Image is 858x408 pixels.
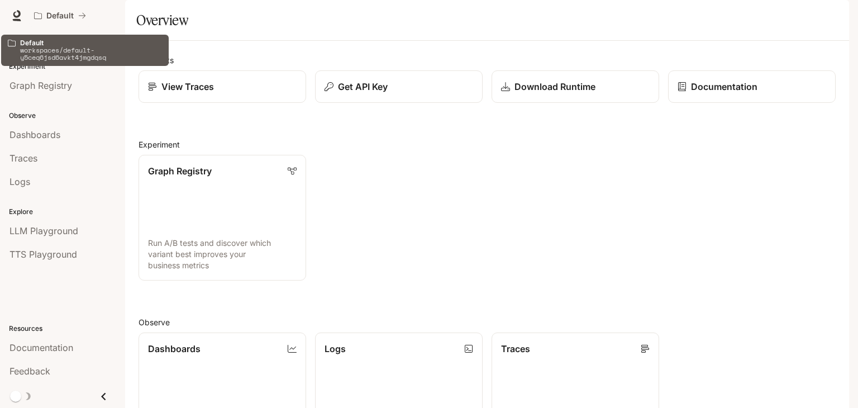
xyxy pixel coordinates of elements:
[139,70,306,103] a: View Traces
[46,11,74,21] p: Default
[501,342,530,355] p: Traces
[139,139,836,150] h2: Experiment
[139,54,836,66] h2: Shortcuts
[148,342,201,355] p: Dashboards
[136,9,188,31] h1: Overview
[161,80,214,93] p: View Traces
[20,46,162,61] p: workspaces/default-y5ceq6jsd6avkt4jmgdqsq
[492,70,659,103] a: Download Runtime
[20,39,162,46] p: Default
[668,70,836,103] a: Documentation
[139,155,306,281] a: Graph RegistryRun A/B tests and discover which variant best improves your business metrics
[325,342,346,355] p: Logs
[139,316,836,328] h2: Observe
[514,80,595,93] p: Download Runtime
[315,70,483,103] button: Get API Key
[29,4,91,27] button: All workspaces
[148,164,212,178] p: Graph Registry
[691,80,757,93] p: Documentation
[338,80,388,93] p: Get API Key
[148,238,297,271] p: Run A/B tests and discover which variant best improves your business metrics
